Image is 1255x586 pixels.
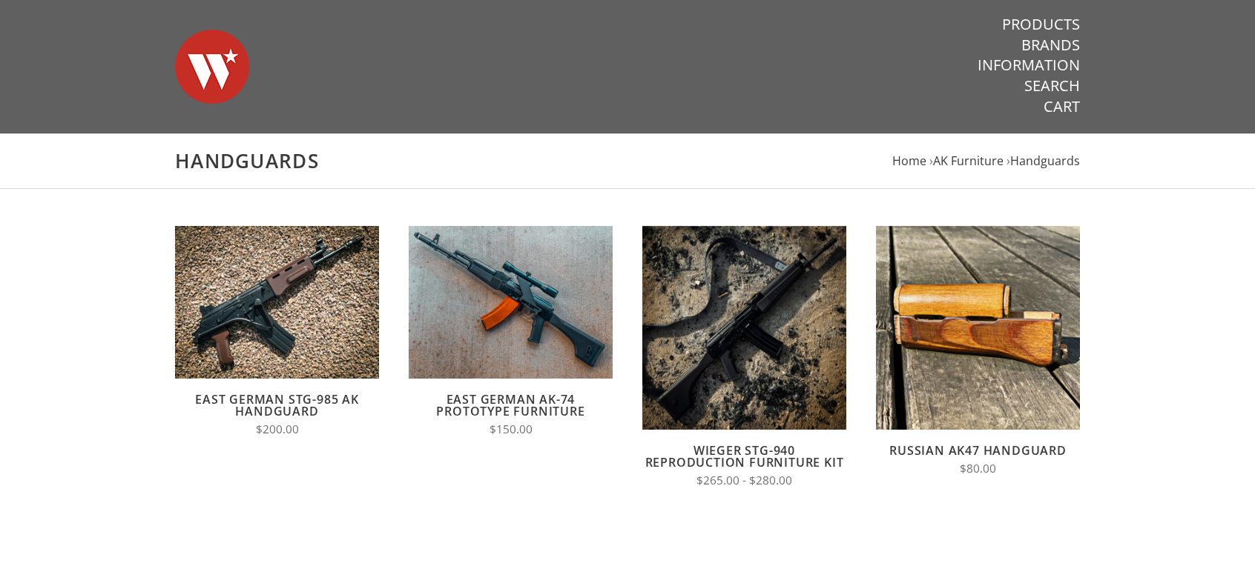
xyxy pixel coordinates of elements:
a: Information [978,56,1080,75]
img: Russian AK47 Handguard [876,226,1080,430]
span: $200.00 [256,422,299,437]
a: Russian AK47 Handguard [889,442,1067,459]
span: $150.00 [490,422,533,437]
a: Wieger STG-940 Reproduction Furniture Kit [645,442,844,470]
a: Handguards [1010,153,1080,169]
a: AK Furniture [933,153,1004,169]
a: Home [892,153,926,169]
li: › [929,151,1004,171]
img: East German STG-985 AK Handguard [175,226,379,379]
a: Brands [1021,36,1080,55]
img: Warsaw Wood Co. [175,15,249,119]
a: East German AK-74 Prototype Furniture [436,391,584,419]
li: › [1007,151,1080,171]
img: East German AK-74 Prototype Furniture [409,226,613,379]
a: Cart [1044,97,1080,116]
h1: Handguards [175,149,1080,173]
a: Products [1002,15,1080,34]
span: $80.00 [960,461,996,476]
img: Wieger STG-940 Reproduction Furniture Kit [642,226,846,430]
span: $265.00 - $280.00 [696,473,792,488]
a: East German STG-985 AK Handguard [195,391,359,419]
a: Search [1024,76,1080,96]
